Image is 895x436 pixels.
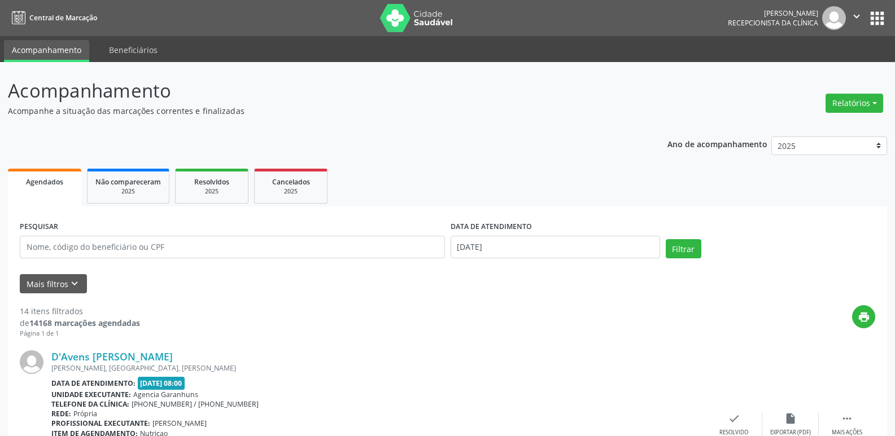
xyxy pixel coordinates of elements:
[95,187,161,196] div: 2025
[8,8,97,27] a: Central de Marcação
[8,105,623,117] p: Acompanhe a situação das marcações correntes e finalizadas
[194,177,229,187] span: Resolvidos
[133,390,198,399] span: Agencia Garanhuns
[51,419,150,428] b: Profissional executante:
[728,412,740,425] i: check
[728,18,818,28] span: Recepcionista da clínica
[184,187,240,196] div: 2025
[68,278,81,290] i: keyboard_arrow_down
[51,350,173,363] a: D'Avens [PERSON_NAME]
[51,399,129,409] b: Telefone da clínica:
[784,412,797,425] i: insert_drive_file
[667,136,767,151] p: Ano de acompanhamento
[20,218,58,236] label: PESQUISAR
[822,6,846,30] img: img
[272,177,310,187] span: Cancelados
[138,377,185,390] span: [DATE] 08:00
[29,318,140,328] strong: 14168 marcações agendadas
[858,311,870,323] i: print
[4,40,89,62] a: Acompanhamento
[852,305,875,328] button: print
[867,8,887,28] button: apps
[51,390,131,399] b: Unidade executante:
[152,419,207,428] span: [PERSON_NAME]
[51,378,136,388] b: Data de atendimento:
[95,177,161,187] span: Não compareceram
[132,399,259,409] span: [PHONE_NUMBER] / [PHONE_NUMBER]
[20,329,140,338] div: Página 1 de 1
[728,8,818,18] div: [PERSON_NAME]
[451,236,660,258] input: Selecione um intervalo
[841,412,853,425] i: 
[263,187,319,196] div: 2025
[666,239,701,258] button: Filtrar
[26,177,63,187] span: Agendados
[101,40,165,60] a: Beneficiários
[826,94,883,113] button: Relatórios
[20,317,140,329] div: de
[20,350,43,374] img: img
[51,409,71,419] b: Rede:
[29,13,97,23] span: Central de Marcação
[73,409,97,419] span: Própria
[850,10,863,23] i: 
[451,218,532,236] label: DATA DE ATENDIMENTO
[20,305,140,317] div: 14 itens filtrados
[846,6,867,30] button: 
[51,363,706,373] div: [PERSON_NAME], [GEOGRAPHIC_DATA], [PERSON_NAME]
[8,77,623,105] p: Acompanhamento
[20,274,87,294] button: Mais filtroskeyboard_arrow_down
[20,236,445,258] input: Nome, código do beneficiário ou CPF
